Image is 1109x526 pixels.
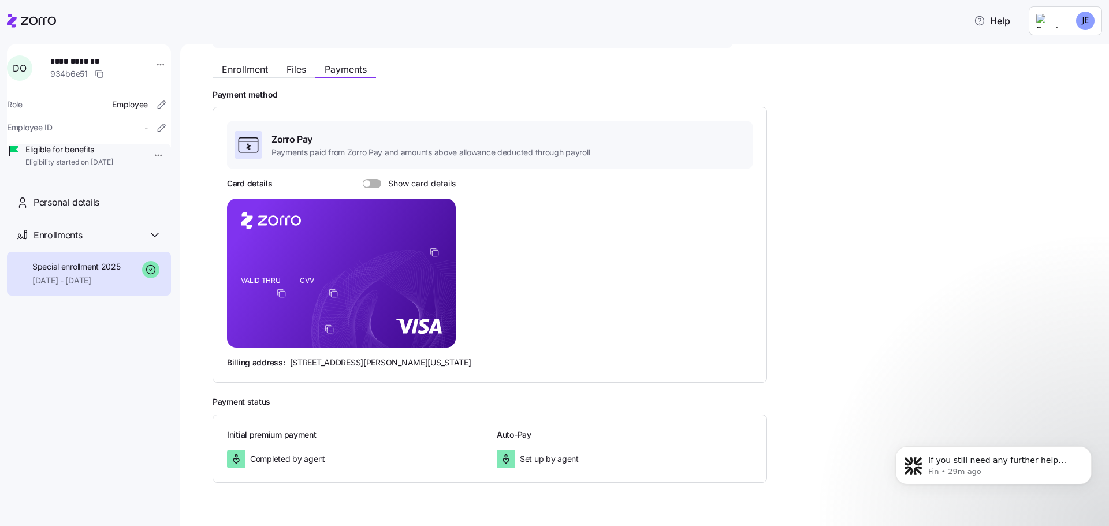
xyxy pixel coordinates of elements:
span: Help [974,14,1010,28]
span: Eligible for benefits [25,144,113,155]
h2: Payment method [213,89,1093,100]
h3: Card details [227,178,273,189]
span: Special enrollment 2025 [32,261,121,273]
h3: Initial premium payment [227,429,483,441]
span: Payments [325,65,367,74]
span: Employee [112,99,148,110]
span: [DATE] - [DATE] [32,275,121,286]
iframe: Intercom notifications message [878,422,1109,520]
tspan: CVV [300,276,314,285]
span: 934b6e51 [50,68,88,80]
span: Zorro Pay [271,132,590,147]
span: Personal details [34,195,99,210]
span: - [144,122,148,133]
span: Enrollments [34,228,82,243]
span: [STREET_ADDRESS][PERSON_NAME][US_STATE] [290,357,471,368]
span: Payments paid from Zorro Pay and amounts above allowance deducted through payroll [271,147,590,158]
span: Enrollment [222,65,268,74]
img: 53e158b0a6e4d576aaabe60d9f04b2f0 [1076,12,1095,30]
span: Eligibility started on [DATE] [25,158,113,167]
span: Billing address: [227,357,285,368]
img: Employer logo [1036,14,1059,28]
span: Set up by agent [520,453,579,465]
button: Help [965,9,1019,32]
span: Role [7,99,23,110]
span: Completed by agent [250,453,325,465]
span: Show card details [381,179,456,188]
button: copy-to-clipboard [324,324,334,334]
tspan: VALID THRU [241,276,281,285]
span: Files [286,65,306,74]
span: Employee ID [7,122,53,133]
button: copy-to-clipboard [429,247,440,258]
button: copy-to-clipboard [328,288,338,299]
h3: Auto-Pay [497,429,753,441]
button: copy-to-clipboard [276,288,286,299]
h2: Payment status [213,397,1093,408]
span: D O [13,64,26,73]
